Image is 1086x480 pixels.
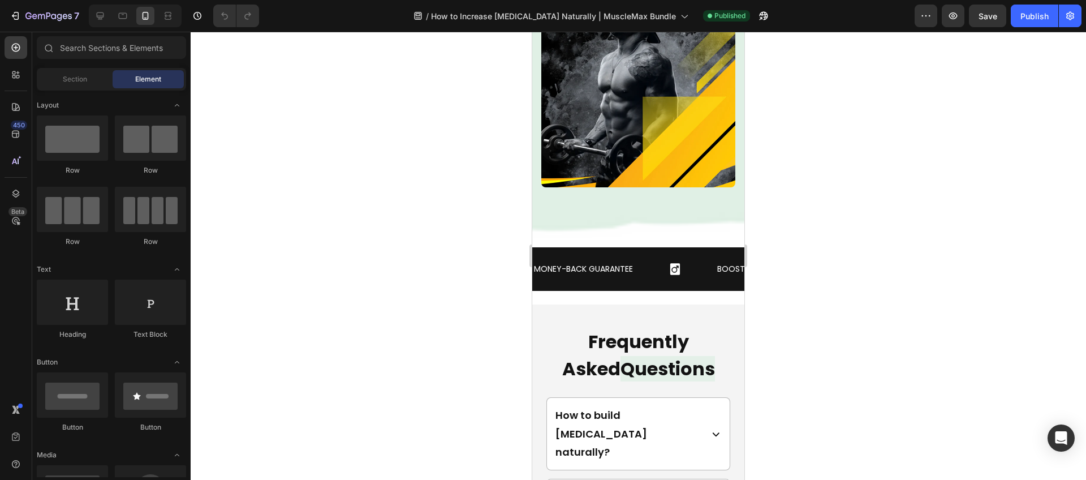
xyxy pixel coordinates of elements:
div: Button [37,422,108,432]
div: Publish [1020,10,1049,22]
p: Money-Back Guarantee [2,230,101,245]
div: Row [37,165,108,175]
span: Toggle open [168,446,186,464]
span: Toggle open [168,353,186,371]
span: Media [37,450,57,460]
span: Button [37,357,58,367]
span: Questions [88,324,183,350]
p: Boost Energy, Libido and Motivation [185,230,341,245]
span: Toggle open [168,96,186,114]
span: Published [714,11,745,21]
div: Text Block [115,329,186,340]
p: 7 [74,9,79,23]
div: Heading [37,329,108,340]
span: / [426,10,429,22]
button: Save [969,5,1006,27]
button: 7 [5,5,84,27]
div: Button [115,422,186,432]
div: Row [115,237,186,247]
div: Row [37,237,108,247]
div: Open Intercom Messenger [1048,425,1075,452]
div: Undo/Redo [213,5,259,27]
h2: Frequently Asked [14,295,199,352]
span: Save [979,11,997,21]
span: Element [135,74,161,84]
iframe: Design area [532,32,744,480]
div: Beta [8,207,27,216]
div: Row [115,165,186,175]
input: Search Sections & Elements [37,36,186,59]
p: How to build [MEDICAL_DATA] naturally? [23,375,166,430]
span: Section [63,74,87,84]
span: Toggle open [168,260,186,278]
button: Publish [1011,5,1058,27]
span: Text [37,264,51,275]
span: Layout [37,100,59,110]
div: 450 [11,121,27,130]
span: How to Increase [MEDICAL_DATA] Naturally | MuscleMax Bundle [431,10,676,22]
